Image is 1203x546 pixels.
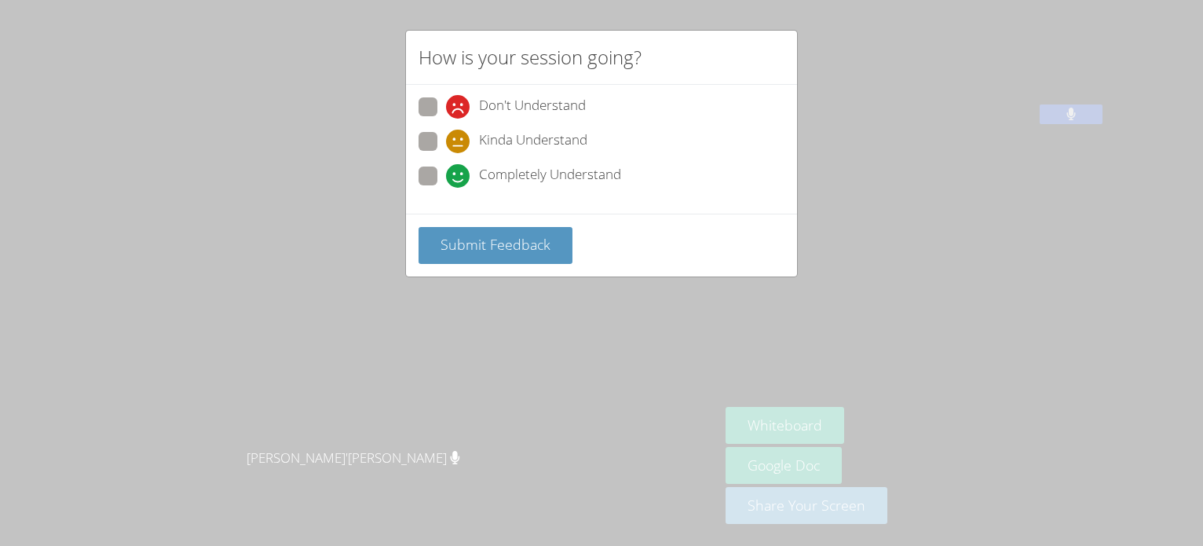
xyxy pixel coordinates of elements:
[441,235,550,254] span: Submit Feedback
[479,95,586,119] span: Don't Understand
[419,227,572,264] button: Submit Feedback
[479,130,587,153] span: Kinda Understand
[479,164,621,188] span: Completely Understand
[419,43,642,71] h2: How is your session going?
